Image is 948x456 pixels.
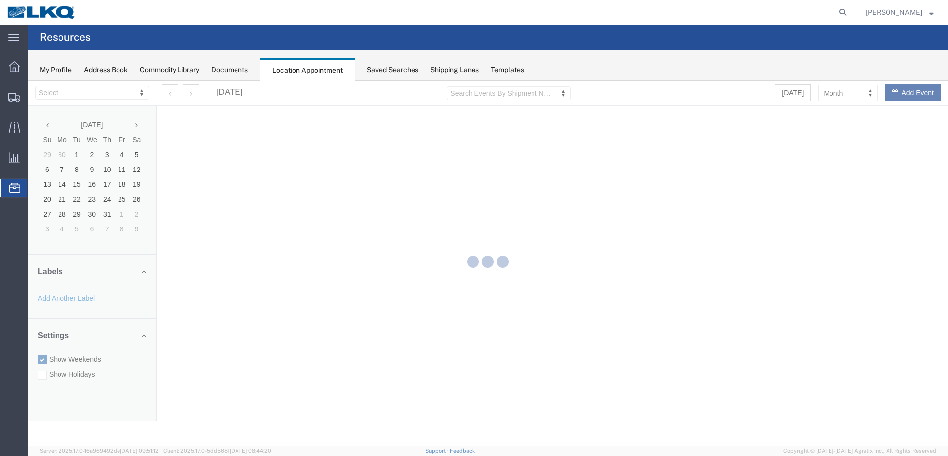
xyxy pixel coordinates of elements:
[491,65,524,75] div: Templates
[40,65,72,75] div: My Profile
[450,448,475,454] a: Feedback
[40,448,159,454] span: Server: 2025.17.0-16a969492de
[866,7,922,18] span: Ryan Gledhill
[40,25,91,50] h4: Resources
[211,65,248,75] div: Documents
[230,448,271,454] span: [DATE] 08:44:20
[865,6,934,18] button: [PERSON_NAME]
[260,58,355,81] div: Location Appointment
[367,65,418,75] div: Saved Searches
[163,448,271,454] span: Client: 2025.17.0-5dd568f
[120,448,159,454] span: [DATE] 09:51:12
[430,65,479,75] div: Shipping Lanes
[84,65,128,75] div: Address Book
[7,5,76,20] img: logo
[140,65,199,75] div: Commodity Library
[425,448,450,454] a: Support
[783,447,936,455] span: Copyright © [DATE]-[DATE] Agistix Inc., All Rights Reserved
